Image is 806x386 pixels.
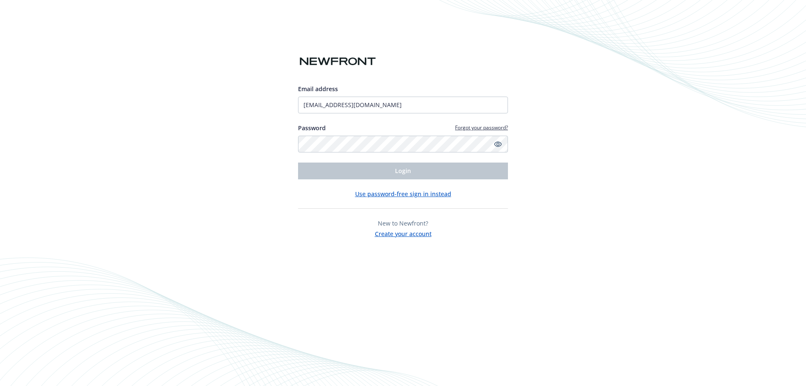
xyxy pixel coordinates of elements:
[298,136,508,152] input: Enter your password
[355,189,451,198] button: Use password-free sign in instead
[455,124,508,131] a: Forgot your password?
[375,228,432,238] button: Create your account
[298,123,326,132] label: Password
[298,85,338,93] span: Email address
[378,219,428,227] span: New to Newfront?
[493,139,503,149] a: Show password
[298,163,508,179] button: Login
[298,97,508,113] input: Enter your email
[298,54,377,69] img: Newfront logo
[395,167,411,175] span: Login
